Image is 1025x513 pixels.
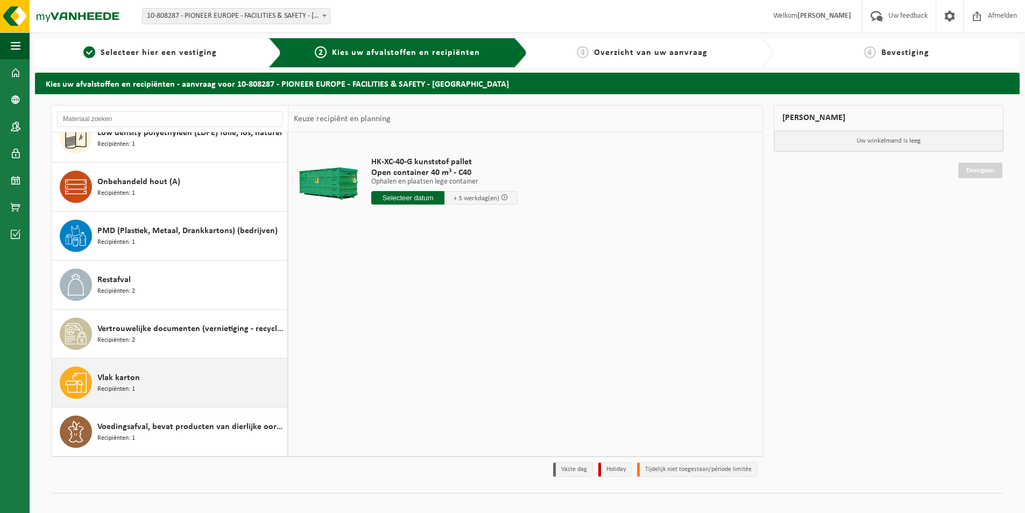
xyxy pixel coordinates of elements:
[57,111,282,127] input: Materiaal zoeken
[52,212,288,261] button: PMD (Plastiek, Metaal, Drankkartons) (bedrijven) Recipiënten: 1
[97,188,135,199] span: Recipiënten: 1
[598,462,632,477] li: Holiday
[35,73,1020,94] h2: Kies uw afvalstoffen en recipiënten - aanvraag voor 10-808287 - PIONEER EUROPE - FACILITIES & SAF...
[97,420,285,433] span: Voedingsafval, bevat producten van dierlijke oorsprong, onverpakt, categorie 3
[97,175,180,188] span: Onbehandeld hout (A)
[97,335,135,346] span: Recipiënten: 2
[454,195,499,202] span: + 3 werkdag(en)
[371,191,444,205] input: Selecteer datum
[97,286,135,297] span: Recipiënten: 2
[97,237,135,248] span: Recipiënten: 1
[83,46,95,58] span: 1
[101,48,217,57] span: Selecteer hier een vestiging
[142,8,330,24] span: 10-808287 - PIONEER EUROPE - FACILITIES & SAFETY - MELSELE
[371,157,518,167] span: HK-XC-40-G kunststof pallet
[97,322,285,335] span: Vertrouwelijke documenten (vernietiging - recyclage)
[288,106,396,132] div: Keuze recipiënt en planning
[332,48,480,57] span: Kies uw afvalstoffen en recipiënten
[315,46,327,58] span: 2
[52,310,288,359] button: Vertrouwelijke documenten (vernietiging - recyclage) Recipiënten: 2
[553,462,593,477] li: Vaste dag
[371,167,518,178] span: Open container 40 m³ - C40
[881,48,929,57] span: Bevestiging
[371,178,518,186] p: Ophalen en plaatsen lege container
[52,261,288,310] button: Restafval Recipiënten: 2
[774,105,1004,131] div: [PERSON_NAME]
[97,433,135,444] span: Recipiënten: 1
[97,371,140,384] span: Vlak karton
[958,163,1002,178] a: Doorgaan
[864,46,876,58] span: 4
[97,224,278,237] span: PMD (Plastiek, Metaal, Drankkartons) (bedrijven)
[797,12,851,20] strong: [PERSON_NAME]
[52,114,288,163] button: Low density polyethyleen (LDPE) folie, los, naturel Recipiënten: 1
[52,163,288,212] button: Onbehandeld hout (A) Recipiënten: 1
[97,127,282,139] span: Low density polyethyleen (LDPE) folie, los, naturel
[97,384,135,395] span: Recipiënten: 1
[143,9,330,24] span: 10-808287 - PIONEER EUROPE - FACILITIES & SAFETY - MELSELE
[577,46,589,58] span: 3
[97,139,135,150] span: Recipiënten: 1
[774,131,1003,151] p: Uw winkelmand is leeg
[97,273,131,286] span: Restafval
[52,407,288,456] button: Voedingsafval, bevat producten van dierlijke oorsprong, onverpakt, categorie 3 Recipiënten: 1
[637,462,758,477] li: Tijdelijk niet toegestaan/période limitée
[594,48,708,57] span: Overzicht van uw aanvraag
[40,46,260,59] a: 1Selecteer hier een vestiging
[52,359,288,407] button: Vlak karton Recipiënten: 1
